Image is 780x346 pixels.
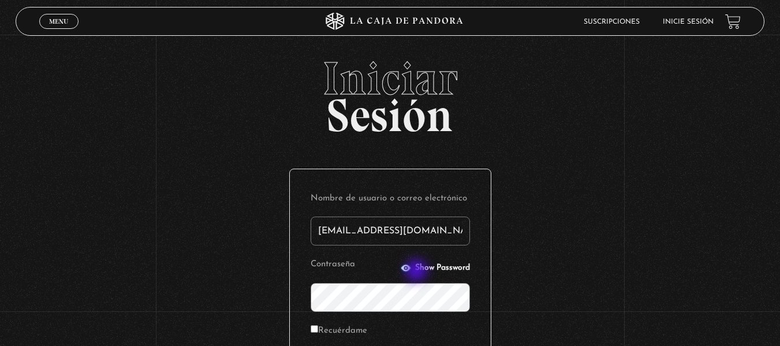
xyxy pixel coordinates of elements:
label: Nombre de usuario o correo electrónico [311,190,470,208]
a: View your shopping cart [725,13,741,29]
button: Show Password [400,262,470,274]
label: Contraseña [311,256,397,274]
span: Iniciar [16,55,764,102]
span: Cerrar [45,28,72,36]
a: Inicie sesión [663,18,714,25]
input: Recuérdame [311,325,318,333]
span: Menu [49,18,68,25]
a: Suscripciones [584,18,640,25]
h2: Sesión [16,55,764,129]
span: Show Password [415,264,470,272]
label: Recuérdame [311,322,367,340]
